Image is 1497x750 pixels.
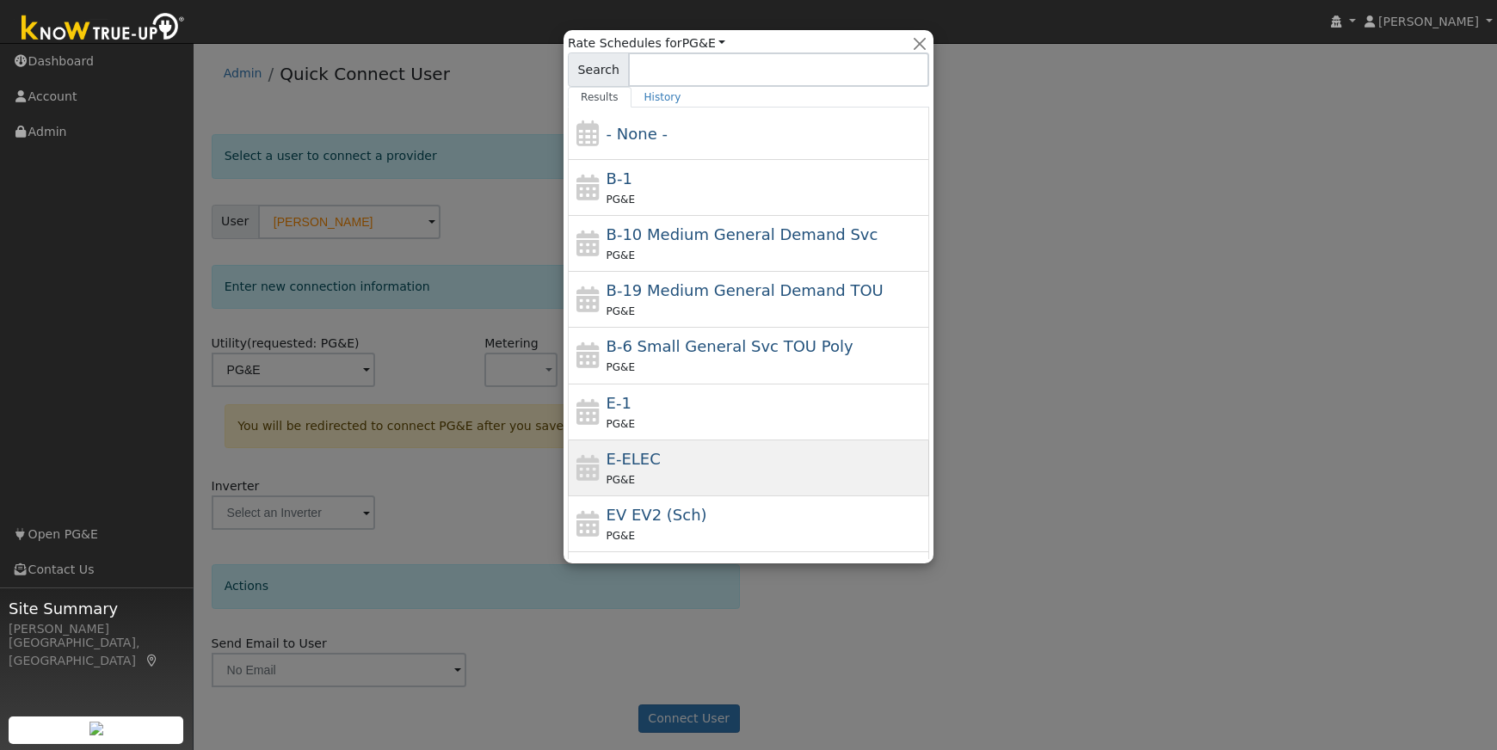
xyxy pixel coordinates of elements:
[607,169,632,187] span: B-1
[1378,15,1479,28] span: [PERSON_NAME]
[607,450,661,468] span: E-ELEC
[607,506,707,524] span: Electric Vehicle EV2 (Sch)
[631,87,694,108] a: History
[607,249,635,261] span: PG&E
[607,125,668,143] span: - None -
[9,634,184,670] div: [GEOGRAPHIC_DATA], [GEOGRAPHIC_DATA]
[607,530,635,542] span: PG&E
[607,225,878,243] span: B-10 Medium General Demand Service (Primary Voltage)
[607,361,635,373] span: PG&E
[607,418,635,430] span: PG&E
[568,52,629,87] span: Search
[607,281,884,299] span: B-19 Medium General Demand TOU (Secondary) Mandatory
[682,36,726,50] a: PG&E
[607,305,635,317] span: PG&E
[89,722,103,735] img: retrieve
[607,194,635,206] span: PG&E
[145,654,160,667] a: Map
[607,394,631,412] span: E-1
[568,34,725,52] span: Rate Schedules for
[13,9,194,48] img: Know True-Up
[9,597,184,620] span: Site Summary
[568,87,631,108] a: Results
[9,620,184,638] div: [PERSON_NAME]
[607,474,635,486] span: PG&E
[607,337,853,355] span: B-6 Small General Service TOU Poly Phase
